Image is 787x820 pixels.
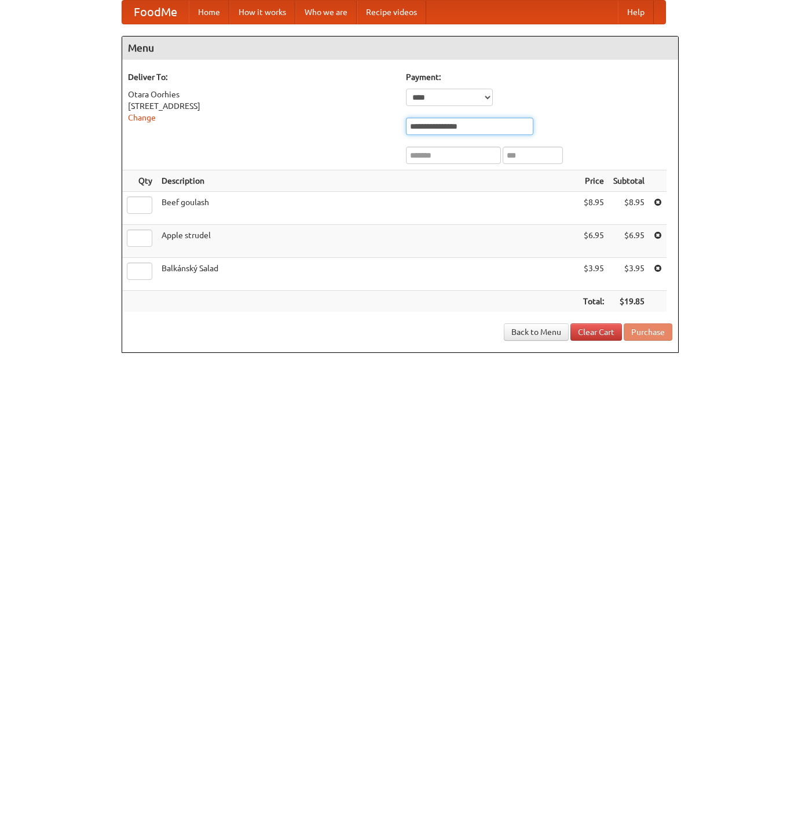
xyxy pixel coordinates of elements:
td: $8.95 [579,192,609,225]
th: Total: [579,291,609,312]
td: Balkánský Salad [157,258,579,291]
th: Qty [122,170,157,192]
h5: Payment: [406,71,672,83]
div: Otara Oorhies [128,89,394,100]
td: Apple strudel [157,225,579,258]
h4: Menu [122,37,678,60]
a: Change [128,113,156,122]
th: Price [579,170,609,192]
td: $6.95 [609,225,649,258]
a: Home [189,1,229,24]
button: Purchase [624,323,672,341]
a: Clear Cart [570,323,622,341]
td: $6.95 [579,225,609,258]
h5: Deliver To: [128,71,394,83]
a: Recipe videos [357,1,426,24]
th: Subtotal [609,170,649,192]
a: FoodMe [122,1,189,24]
td: Beef goulash [157,192,579,225]
div: [STREET_ADDRESS] [128,100,394,112]
a: Who we are [295,1,357,24]
a: Help [618,1,654,24]
td: $3.95 [579,258,609,291]
a: How it works [229,1,295,24]
a: Back to Menu [504,323,569,341]
td: $3.95 [609,258,649,291]
td: $8.95 [609,192,649,225]
th: Description [157,170,579,192]
th: $19.85 [609,291,649,312]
